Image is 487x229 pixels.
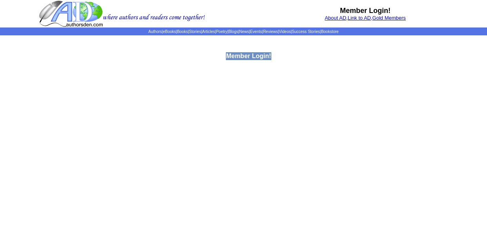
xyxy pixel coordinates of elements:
a: News [239,29,249,34]
b: Member Login! [226,53,271,59]
font: , , [325,15,406,21]
a: Reviews [263,29,278,34]
a: Bookstore [321,29,339,34]
a: Videos [279,29,291,34]
a: Books [177,29,188,34]
span: | | | | | | | | | | | | [148,29,338,34]
a: Link to AD [348,15,371,21]
a: About AD [325,15,346,21]
a: Gold Members [373,15,406,21]
a: Success Stories [292,29,320,34]
a: eBooks [163,29,176,34]
b: Member Login! [340,7,391,15]
a: Blogs [228,29,238,34]
a: Stories [189,29,201,34]
a: Events [250,29,262,34]
a: Poetry [216,29,227,34]
a: Articles [202,29,215,34]
a: Authors [148,29,162,34]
